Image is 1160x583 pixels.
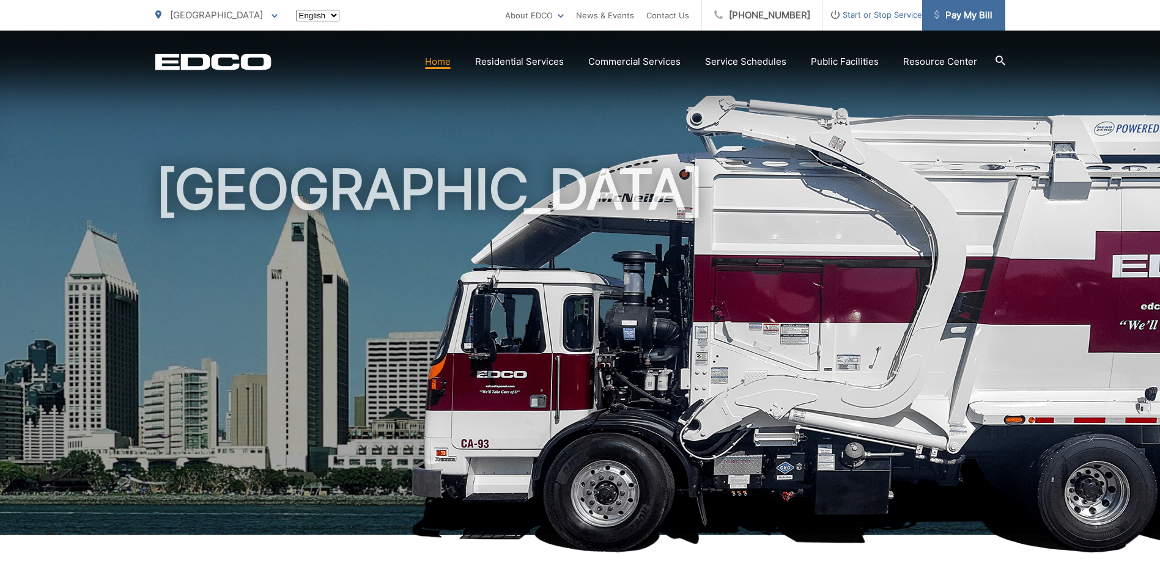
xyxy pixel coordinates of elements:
a: Service Schedules [705,54,786,69]
a: Residential Services [475,54,564,69]
a: EDCD logo. Return to the homepage. [155,53,272,70]
a: Contact Us [646,8,689,23]
a: Resource Center [903,54,977,69]
a: Public Facilities [811,54,879,69]
select: Select a language [296,10,339,21]
a: Home [425,54,451,69]
a: News & Events [576,8,634,23]
span: Pay My Bill [934,8,992,23]
span: [GEOGRAPHIC_DATA] [170,9,263,21]
a: Commercial Services [588,54,681,69]
a: About EDCO [505,8,564,23]
h1: [GEOGRAPHIC_DATA] [155,159,1005,546]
